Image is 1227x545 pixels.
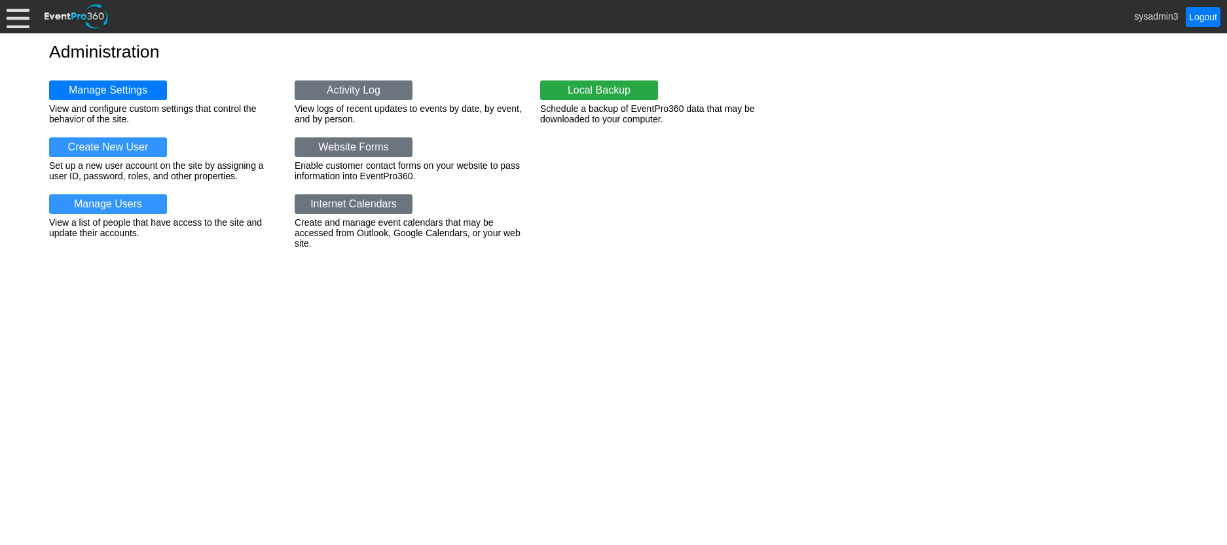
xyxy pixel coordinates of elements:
[49,80,167,100] a: Manage Settings
[295,217,524,249] div: Create and manage event calendars that may be accessed from Outlook, Google Calendars, or your we...
[295,137,412,157] a: Website Forms
[49,137,167,157] a: Create New User
[295,103,524,124] div: View logs of recent updates to events by date, by event, and by person.
[295,160,524,181] div: Enable customer contact forms on your website to pass information into EventPro360.
[295,80,412,100] a: Activity Log
[1186,7,1220,27] a: Logout
[49,217,278,238] div: View a list of people that have access to the site and update their accounts.
[7,5,29,28] div: Menu: Click or 'Crtl+M' to toggle menu open/close
[43,2,111,31] img: EventPro360
[49,43,1178,61] h1: Administration
[1135,10,1179,21] span: sysadmin3
[540,103,769,124] div: Schedule a backup of EventPro360 data that may be downloaded to your computer.
[49,103,278,124] div: View and configure custom settings that control the behavior of the site.
[295,194,412,214] a: Internet Calendars
[540,80,658,100] a: Local Backup
[49,194,167,214] a: Manage Users
[49,160,278,181] div: Set up a new user account on the site by assigning a user ID, password, roles, and other properties.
